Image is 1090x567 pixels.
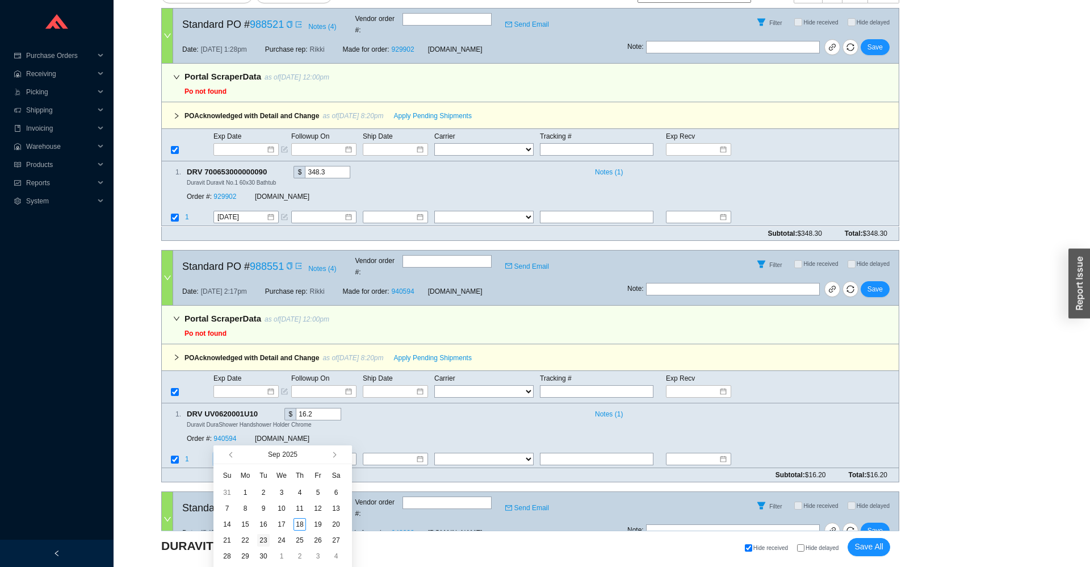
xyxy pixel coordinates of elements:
div: $ [294,166,305,178]
td: 2025-09-15 [236,516,254,532]
span: Exp Date [213,132,241,140]
div: 9 [257,502,270,515]
td: 2025-09-24 [272,532,291,548]
td: 2025-09-07 [218,501,236,516]
td: 2025-10-03 [309,548,327,564]
div: 13 [330,502,342,515]
a: 929902 [392,45,414,53]
span: Made for order: [343,45,389,53]
span: Reports [26,174,94,192]
div: 1 . [162,408,181,420]
div: 12 [312,502,324,515]
a: 988521 [250,19,284,30]
td: 2025-09-03 [272,485,291,501]
span: Date: [182,44,199,55]
button: Save [861,39,890,55]
span: 1 [185,455,189,463]
div: 8 [239,502,251,515]
th: We [272,466,291,485]
td: 2025-09-16 [254,516,272,532]
span: PO Acknowledged with Detail and Change [185,354,319,362]
span: DRV UV0620001U10 [187,408,267,420]
span: as of [DATE] 12:00pm [265,315,329,323]
span: form [281,388,288,395]
span: Tracking # [540,132,572,140]
a: 940594 [392,287,414,295]
span: [DATE] 2:17pm [201,286,247,297]
span: Duravit Duravit No.1 60x30 Bathtub [187,180,276,186]
td: 2025-09-01 [236,485,254,501]
span: Followup On [291,374,329,382]
span: [DOMAIN_NAME] [428,286,483,297]
span: Receiving [26,65,94,83]
span: Notes ( 1 ) [595,166,623,178]
input: Hide delayed [848,260,856,268]
div: 21 [221,534,233,547]
div: 27 [330,534,342,547]
span: copy [286,21,293,28]
span: Carrier [434,132,455,140]
div: 14 [221,518,233,531]
input: Hide delayed [848,502,856,510]
div: 26 [312,534,324,547]
td: 2025-09-26 [309,532,327,548]
a: 988551 [250,261,284,272]
span: Warehouse [26,137,94,156]
td: 2025-09-02 [254,485,272,501]
a: link [824,523,840,539]
button: 2025 [282,445,297,464]
button: Save [861,281,890,297]
div: 25 [294,534,306,547]
button: Filter [752,13,770,31]
a: mailSend Email [505,502,549,514]
div: 17 [275,518,288,531]
span: Products [26,156,94,174]
span: [DOMAIN_NAME] [255,435,309,443]
span: Order #: [187,435,212,443]
td: 2025-09-30 [254,548,272,564]
div: Copy [286,261,293,272]
span: copy [286,262,293,269]
div: 30 [257,550,270,562]
div: $ [284,408,296,420]
div: 31 [221,486,233,499]
div: 7 [221,502,233,515]
td: 2025-09-21 [218,532,236,548]
span: filter [753,501,770,510]
span: Hide delayed [857,261,890,267]
td: 2025-09-18 [291,516,309,532]
span: as of [DATE] 12:00pm [265,73,329,81]
span: PO Acknowledged with Detail and Change [185,112,319,120]
td: 2025-09-22 [236,532,254,548]
span: setting [14,198,22,205]
div: 18 [294,518,306,531]
td: 2025-10-01 [272,548,291,564]
span: Shipping [26,101,94,119]
span: export [295,21,302,28]
span: Vendor order # : [355,497,400,519]
span: as of [DATE] 8:20pm [322,112,383,120]
span: System [26,192,94,210]
span: [DOMAIN_NAME] [428,44,483,55]
td: 2025-09-29 [236,548,254,564]
span: Standard PO # [182,258,284,275]
span: [DOMAIN_NAME] [255,193,309,201]
span: Note : [627,41,644,53]
button: Save [861,523,890,539]
span: sync [843,285,858,293]
th: Fr [309,466,327,485]
td: 2025-09-19 [309,516,327,532]
div: 10 [275,502,288,515]
td: 2025-09-17 [272,516,291,532]
span: $348.30 [863,230,887,237]
input: Hide received [794,260,802,268]
button: sync [842,39,858,55]
span: Picking [26,83,94,101]
td: 2025-09-05 [309,485,327,501]
span: Exp Date [213,374,241,382]
span: Apply Pending Shipments [394,110,472,122]
span: sync [843,43,858,51]
div: 3 [312,550,324,562]
span: link [828,44,836,53]
span: Note : [627,524,644,537]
